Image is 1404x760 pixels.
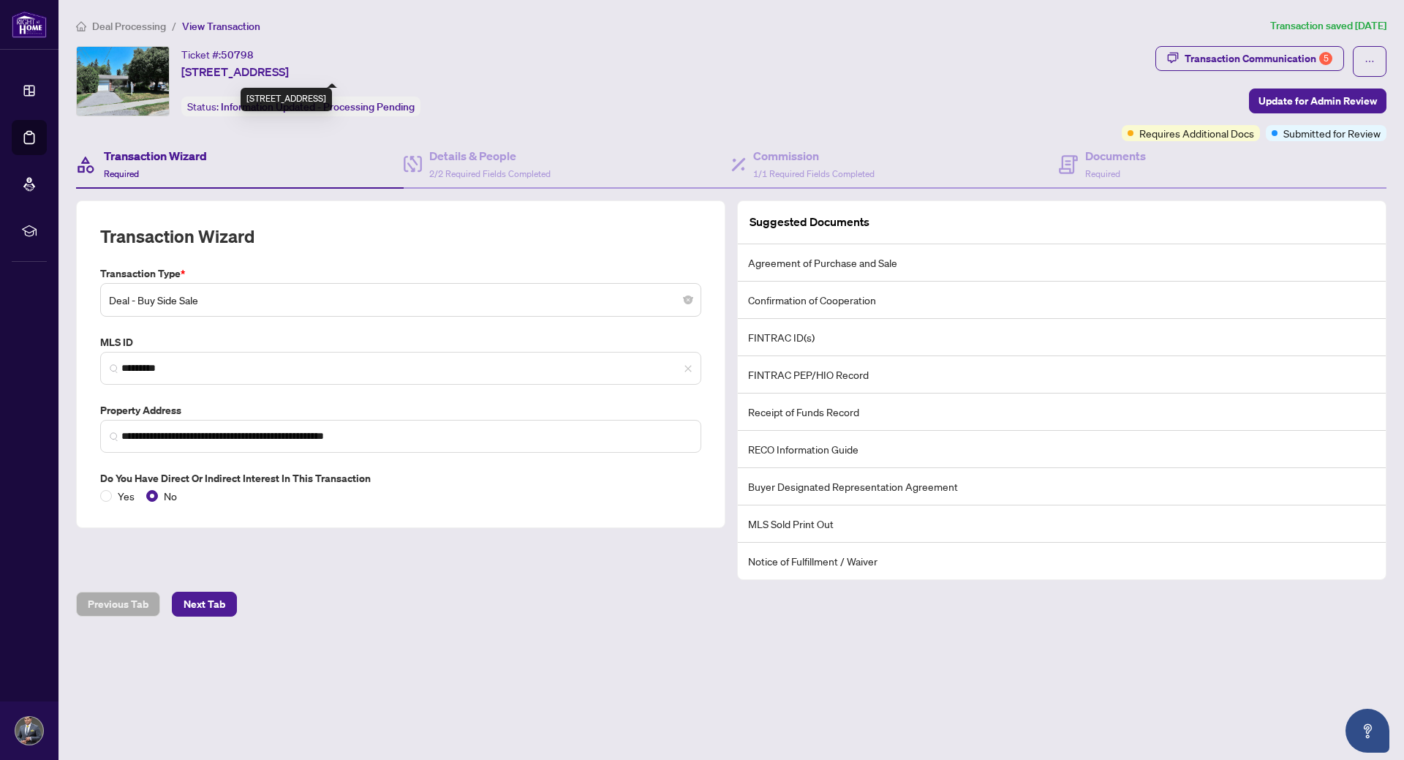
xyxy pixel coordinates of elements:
h4: Documents [1085,147,1146,165]
span: 50798 [221,48,254,61]
h2: Transaction Wizard [100,225,254,248]
li: MLS Sold Print Out [738,505,1386,543]
span: Deal - Buy Side Sale [109,286,692,314]
li: RECO Information Guide [738,431,1386,468]
h4: Details & People [429,147,551,165]
img: search_icon [110,432,118,441]
span: View Transaction [182,20,260,33]
span: Required [104,168,139,179]
span: Requires Additional Docs [1139,125,1254,141]
div: Transaction Communication [1185,47,1332,70]
li: Confirmation of Cooperation [738,282,1386,319]
label: MLS ID [100,334,701,350]
label: Property Address [100,402,701,418]
div: 5 [1319,52,1332,65]
span: Update for Admin Review [1258,89,1377,113]
span: close [684,364,692,373]
span: [STREET_ADDRESS] [181,63,289,80]
h4: Commission [753,147,875,165]
label: Transaction Type [100,266,701,282]
span: Yes [112,488,140,504]
button: Update for Admin Review [1249,89,1386,113]
span: 2/2 Required Fields Completed [429,168,551,179]
div: [STREET_ADDRESS] [241,88,332,111]
label: Do you have direct or indirect interest in this transaction [100,470,701,486]
span: Deal Processing [92,20,166,33]
img: logo [12,11,47,38]
li: Notice of Fulfillment / Waiver [738,543,1386,579]
span: Submitted for Review [1283,125,1381,141]
li: Buyer Designated Representation Agreement [738,468,1386,505]
span: Required [1085,168,1120,179]
article: Transaction saved [DATE] [1270,18,1386,34]
span: Next Tab [184,592,225,616]
span: No [158,488,183,504]
span: Information Updated - Processing Pending [221,100,415,113]
h4: Transaction Wizard [104,147,207,165]
li: Agreement of Purchase and Sale [738,244,1386,282]
button: Next Tab [172,592,237,617]
img: Profile Icon [15,717,43,745]
img: search_icon [110,364,118,373]
span: ellipsis [1365,56,1375,67]
li: / [172,18,176,34]
li: Receipt of Funds Record [738,394,1386,431]
button: Open asap [1345,709,1389,753]
button: Transaction Communication5 [1155,46,1344,71]
span: home [76,21,86,31]
button: Previous Tab [76,592,160,617]
div: Status: [181,97,420,116]
div: Ticket #: [181,46,254,63]
article: Suggested Documents [750,213,869,231]
span: 1/1 Required Fields Completed [753,168,875,179]
li: FINTRAC ID(s) [738,319,1386,356]
li: FINTRAC PEP/HIO Record [738,356,1386,394]
span: close-circle [684,296,692,304]
img: IMG-N12319212_1.jpg [77,47,169,116]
